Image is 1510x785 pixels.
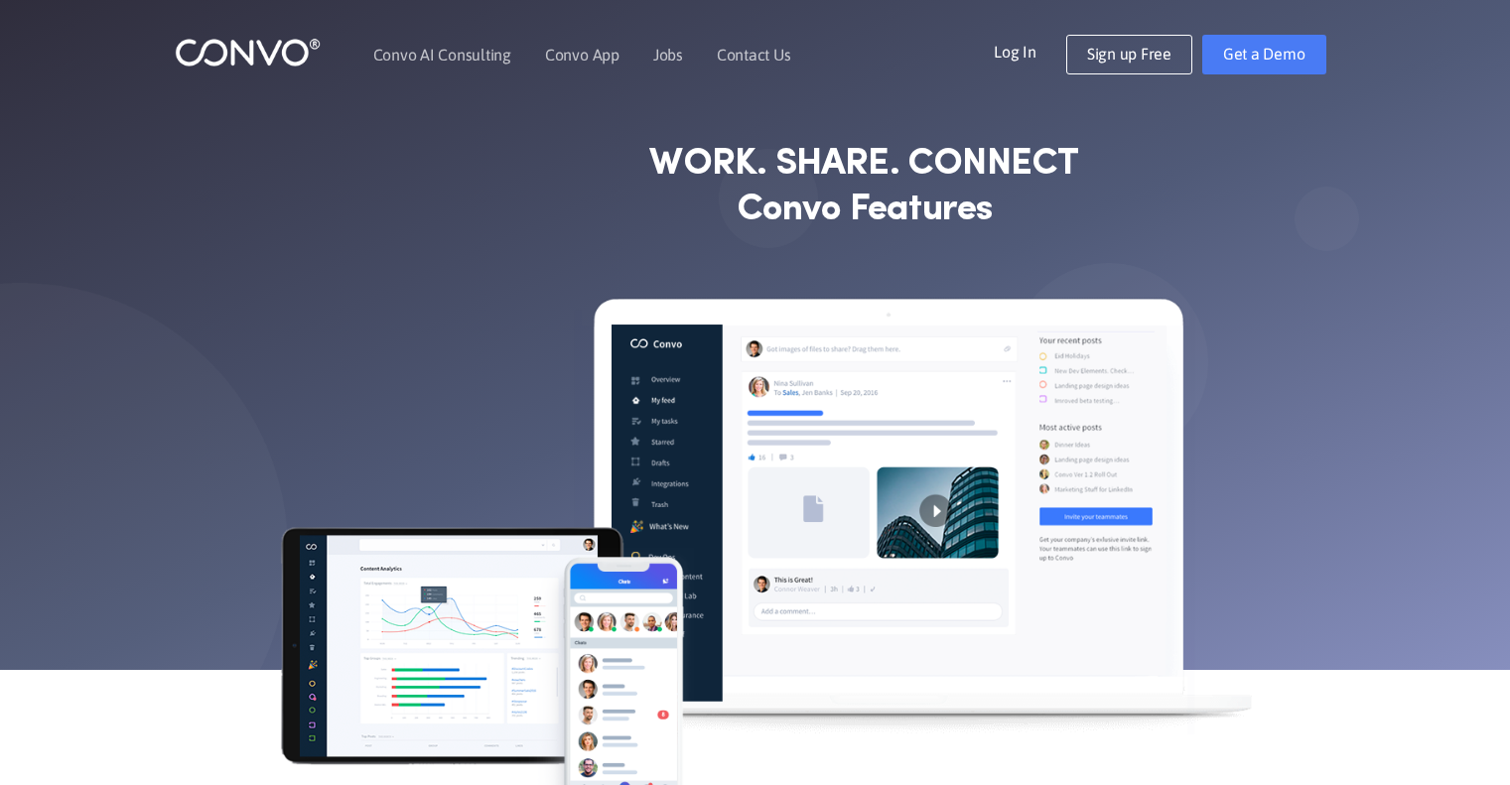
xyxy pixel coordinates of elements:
[994,35,1066,66] a: Log In
[373,47,511,63] a: Convo AI Consulting
[1295,187,1359,251] img: shape_not_found
[649,142,1078,232] strong: WORK. SHARE. CONNECT Convo Features
[653,47,683,63] a: Jobs
[175,37,321,67] img: logo_1.png
[1066,35,1192,74] a: Sign up Free
[1202,35,1326,74] a: Get a Demo
[545,47,619,63] a: Convo App
[717,47,791,63] a: Contact Us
